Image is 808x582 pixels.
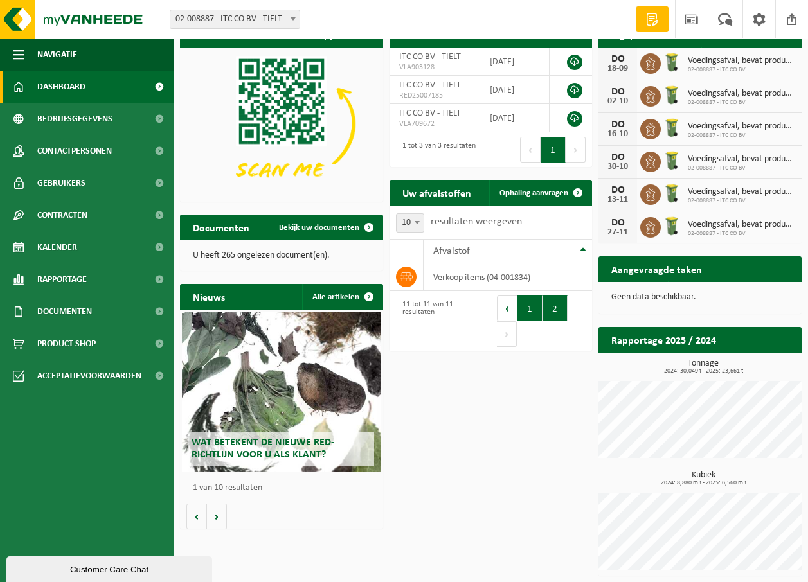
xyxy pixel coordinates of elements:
label: resultaten weergeven [431,216,522,227]
span: 10 [397,214,424,232]
div: 27-11 [605,228,631,237]
img: WB-0140-HPE-GN-50 [661,51,683,73]
a: Ophaling aanvragen [489,180,591,206]
span: 02-008887 - ITC CO BV - TIELT [170,10,300,29]
p: U heeft 265 ongelezen document(en). [193,251,370,260]
span: 02-008887 - ITC CO BV [688,197,795,205]
div: 1 tot 3 van 3 resultaten [396,136,476,164]
iframe: chat widget [6,554,215,582]
div: 16-10 [605,130,631,139]
div: 18-09 [605,64,631,73]
div: DO [605,87,631,97]
span: Contracten [37,199,87,231]
img: WB-0140-HPE-GN-50 [661,84,683,106]
button: Previous [497,295,517,321]
span: Voedingsafval, bevat producten van dierlijke oorsprong, onverpakt, categorie 3 [688,154,795,164]
img: Download de VHEPlus App [180,48,383,200]
button: 1 [541,137,566,163]
p: Geen data beschikbaar. [611,293,789,302]
div: DO [605,218,631,228]
span: Bekijk uw documenten [279,224,359,232]
span: Product Shop [37,328,96,360]
img: WB-0140-HPE-GN-50 [661,117,683,139]
span: VLA903128 [399,62,471,73]
span: Bedrijfsgegevens [37,103,112,135]
h2: Nieuws [180,284,238,309]
button: Next [566,137,586,163]
td: [DATE] [480,76,550,104]
img: WB-0140-HPE-GN-50 [661,150,683,172]
span: 02-008887 - ITC CO BV [688,132,795,139]
button: Previous [520,137,541,163]
span: 02-008887 - ITC CO BV - TIELT [170,10,300,28]
span: Contactpersonen [37,135,112,167]
button: Next [497,321,517,347]
span: VLA709672 [399,119,471,129]
div: 11 tot 11 van 11 resultaten [396,294,485,348]
span: RED25007185 [399,91,471,101]
div: 30-10 [605,163,631,172]
span: Rapportage [37,263,87,295]
button: 1 [517,295,543,321]
span: 02-008887 - ITC CO BV [688,164,795,172]
span: Navigatie [37,39,77,71]
span: Ophaling aanvragen [499,189,568,197]
span: 02-008887 - ITC CO BV [688,66,795,74]
button: 2 [543,295,568,321]
div: DO [605,54,631,64]
div: 13-11 [605,195,631,204]
span: Acceptatievoorwaarden [37,360,141,392]
span: Kalender [37,231,77,263]
h3: Kubiek [605,471,802,486]
span: Afvalstof [433,246,470,256]
td: verkoop items (04-001834) [424,263,593,291]
span: Documenten [37,295,92,328]
a: Bekijk rapportage [706,352,800,378]
td: [DATE] [480,48,550,76]
img: WB-0140-HPE-GN-50 [661,215,683,237]
span: Dashboard [37,71,85,103]
h2: Uw afvalstoffen [390,180,484,205]
div: 02-10 [605,97,631,106]
div: DO [605,119,631,130]
span: ITC CO BV - TIELT [399,80,461,90]
button: Volgende [207,504,227,529]
span: Wat betekent de nieuwe RED-richtlijn voor u als klant? [192,437,334,460]
h2: Aangevraagde taken [598,256,715,281]
span: 2024: 30,049 t - 2025: 23,661 t [605,368,802,375]
span: ITC CO BV - TIELT [399,109,461,118]
button: Vorige [186,504,207,529]
td: [DATE] [480,104,550,132]
div: DO [605,152,631,163]
span: Voedingsafval, bevat producten van dierlijke oorsprong, onverpakt, categorie 3 [688,187,795,197]
span: Voedingsafval, bevat producten van dierlijke oorsprong, onverpakt, categorie 3 [688,220,795,230]
h2: Documenten [180,215,262,240]
span: Gebruikers [37,167,85,199]
h2: Rapportage 2025 / 2024 [598,327,729,352]
a: Alle artikelen [302,284,382,310]
div: DO [605,185,631,195]
a: Wat betekent de nieuwe RED-richtlijn voor u als klant? [182,312,381,472]
h3: Tonnage [605,359,802,375]
a: Bekijk uw documenten [269,215,382,240]
span: 10 [396,213,424,233]
span: 2024: 8,880 m3 - 2025: 6,560 m3 [605,480,802,486]
span: ITC CO BV - TIELT [399,52,461,62]
span: Voedingsafval, bevat producten van dierlijke oorsprong, onverpakt, categorie 3 [688,89,795,99]
p: 1 van 10 resultaten [193,484,377,493]
img: WB-0140-HPE-GN-50 [661,182,683,204]
span: Voedingsafval, bevat producten van dierlijke oorsprong, onverpakt, categorie 3 [688,121,795,132]
span: Voedingsafval, bevat producten van dierlijke oorsprong, onverpakt, categorie 3 [688,56,795,66]
span: 02-008887 - ITC CO BV [688,99,795,107]
span: 02-008887 - ITC CO BV [688,230,795,238]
